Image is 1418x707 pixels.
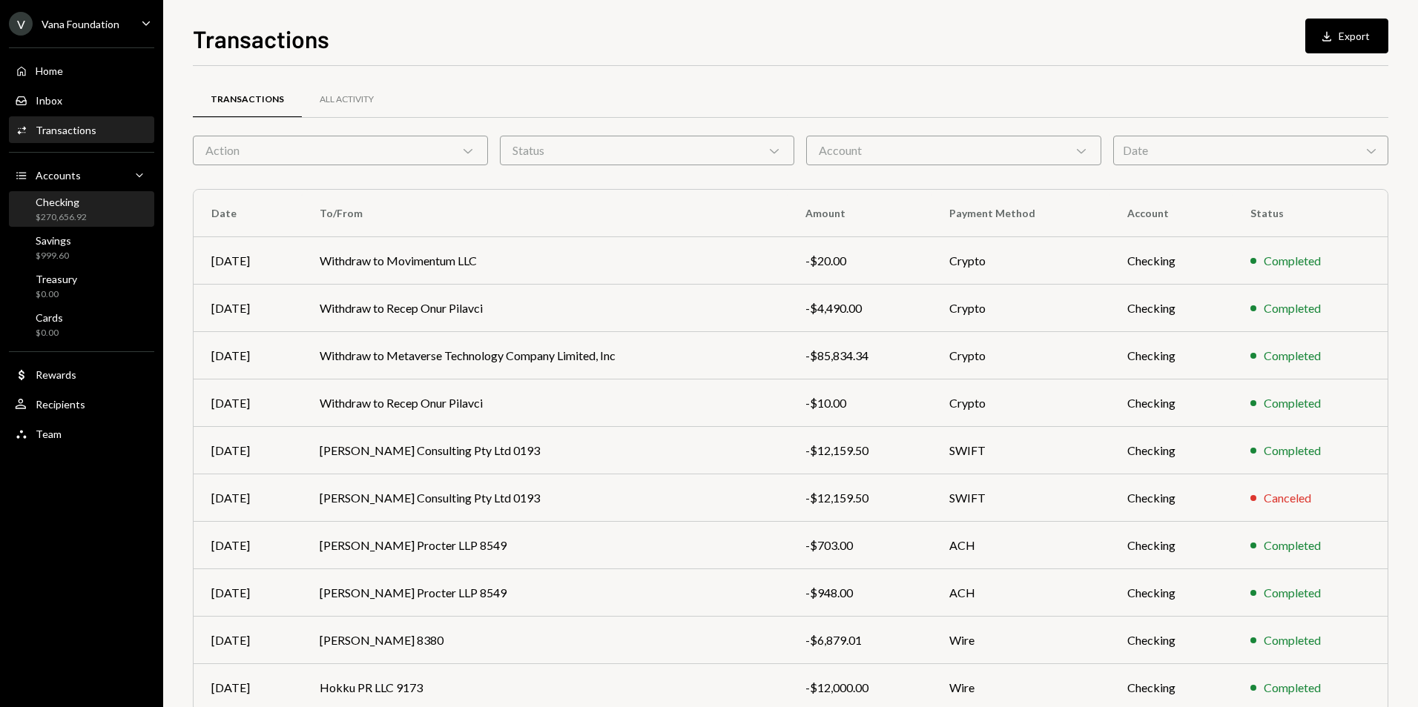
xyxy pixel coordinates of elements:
[302,474,787,522] td: [PERSON_NAME] Consulting Pty Ltd 0193
[211,442,284,459] div: [DATE]
[36,327,63,339] div: $0.00
[1109,569,1232,617] td: Checking
[805,679,914,697] div: -$12,000.00
[36,196,87,208] div: Checking
[1264,631,1321,649] div: Completed
[1113,136,1388,165] div: Date
[1109,332,1232,379] td: Checking
[1264,394,1321,412] div: Completed
[36,124,96,136] div: Transactions
[1233,190,1388,237] th: Status
[302,190,787,237] th: To/From
[9,391,154,417] a: Recipients
[302,332,787,379] td: Withdraw to Metaverse Technology Company Limited, Inc
[931,569,1109,617] td: ACH
[931,427,1109,474] td: SWIFT
[1264,252,1321,270] div: Completed
[194,190,302,237] th: Date
[211,347,284,365] div: [DATE]
[211,299,284,317] div: [DATE]
[211,489,284,507] div: [DATE]
[805,631,914,649] div: -$6,879.01
[36,311,63,324] div: Cards
[9,87,154,113] a: Inbox
[36,64,63,77] div: Home
[211,252,284,270] div: [DATE]
[36,273,77,285] div: Treasury
[9,191,154,227] a: Checking$270,656.92
[931,332,1109,379] td: Crypto
[1264,347,1321,365] div: Completed
[805,584,914,602] div: -$948.00
[211,93,284,106] div: Transactions
[36,368,76,381] div: Rewards
[500,136,795,165] div: Status
[36,94,62,107] div: Inbox
[36,250,71,262] div: $999.60
[36,169,81,182] div: Accounts
[1109,379,1232,427] td: Checking
[931,285,1109,332] td: Crypto
[931,379,1109,427] td: Crypto
[1109,522,1232,569] td: Checking
[1264,299,1321,317] div: Completed
[805,347,914,365] div: -$85,834.34
[211,394,284,412] div: [DATE]
[1264,537,1321,554] div: Completed
[193,81,302,119] a: Transactions
[1264,489,1311,507] div: Canceled
[805,394,914,412] div: -$10.00
[9,230,154,265] a: Savings$999.60
[42,18,119,30] div: Vana Foundation
[9,420,154,447] a: Team
[1109,190,1232,237] th: Account
[320,93,374,106] div: All Activity
[9,57,154,84] a: Home
[36,234,71,247] div: Savings
[9,116,154,143] a: Transactions
[302,427,787,474] td: [PERSON_NAME] Consulting Pty Ltd 0193
[9,12,33,36] div: V
[36,398,85,411] div: Recipients
[211,537,284,554] div: [DATE]
[805,299,914,317] div: -$4,490.00
[1109,474,1232,522] td: Checking
[1109,427,1232,474] td: Checking
[211,679,284,697] div: [DATE]
[806,136,1101,165] div: Account
[302,285,787,332] td: Withdraw to Recep Onur Pilavci
[193,24,329,53] h1: Transactions
[9,307,154,342] a: Cards$0.00
[931,474,1109,522] td: SWIFT
[1109,237,1232,285] td: Checking
[1109,617,1232,664] td: Checking
[1264,679,1321,697] div: Completed
[36,288,77,301] div: $0.00
[1109,285,1232,332] td: Checking
[931,522,1109,569] td: ACH
[805,537,914,554] div: -$703.00
[1264,584,1321,602] div: Completed
[9,268,154,304] a: Treasury$0.00
[36,428,62,440] div: Team
[805,442,914,459] div: -$12,159.50
[302,237,787,285] td: Withdraw to Movimentum LLC
[211,631,284,649] div: [DATE]
[36,211,87,224] div: $270,656.92
[788,190,932,237] th: Amount
[302,617,787,664] td: [PERSON_NAME] 8380
[211,584,284,602] div: [DATE]
[931,237,1109,285] td: Crypto
[302,522,787,569] td: [PERSON_NAME] Procter LLP 8549
[931,617,1109,664] td: Wire
[1264,442,1321,459] div: Completed
[805,252,914,270] div: -$20.00
[9,162,154,188] a: Accounts
[302,379,787,427] td: Withdraw to Recep Onur Pilavci
[9,361,154,388] a: Rewards
[302,569,787,617] td: [PERSON_NAME] Procter LLP 8549
[931,190,1109,237] th: Payment Method
[193,136,488,165] div: Action
[1305,19,1388,53] button: Export
[805,489,914,507] div: -$12,159.50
